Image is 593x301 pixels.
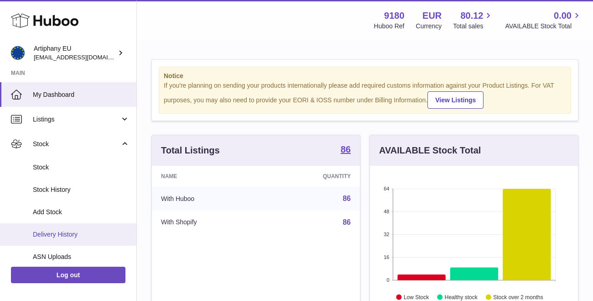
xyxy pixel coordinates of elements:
[493,294,543,300] text: Stock over 2 months
[341,145,351,156] a: 86
[33,90,130,99] span: My Dashboard
[264,166,360,187] th: Quantity
[34,44,116,62] div: Artiphany EU
[152,211,264,234] td: With Shopify
[505,10,582,31] a: 0.00 AVAILABLE Stock Total
[341,145,351,154] strong: 86
[33,163,130,172] span: Stock
[445,294,478,300] text: Healthy stock
[427,91,484,109] a: View Listings
[374,22,405,31] div: Huboo Ref
[404,294,429,300] text: Low Stock
[416,22,442,31] div: Currency
[34,53,134,61] span: [EMAIL_ADDRESS][DOMAIN_NAME]
[152,187,264,211] td: With Huboo
[505,22,582,31] span: AVAILABLE Stock Total
[33,185,130,194] span: Stock History
[11,46,25,60] img: artiphany@artiphany.eu
[33,253,130,261] span: ASN Uploads
[161,144,220,157] h3: Total Listings
[453,22,494,31] span: Total sales
[33,115,120,124] span: Listings
[384,186,389,191] text: 64
[164,72,566,80] strong: Notice
[33,140,120,148] span: Stock
[460,10,483,22] span: 80.12
[164,81,566,109] div: If you're planning on sending your products internationally please add required customs informati...
[33,208,130,217] span: Add Stock
[152,166,264,187] th: Name
[386,277,389,283] text: 0
[554,10,572,22] span: 0.00
[33,230,130,239] span: Delivery History
[379,144,481,157] h3: AVAILABLE Stock Total
[453,10,494,31] a: 80.12 Total sales
[422,10,442,22] strong: EUR
[343,218,351,226] a: 86
[384,10,405,22] strong: 9180
[384,254,389,260] text: 16
[11,267,125,283] a: Log out
[343,195,351,202] a: 86
[384,232,389,237] text: 32
[384,209,389,214] text: 48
